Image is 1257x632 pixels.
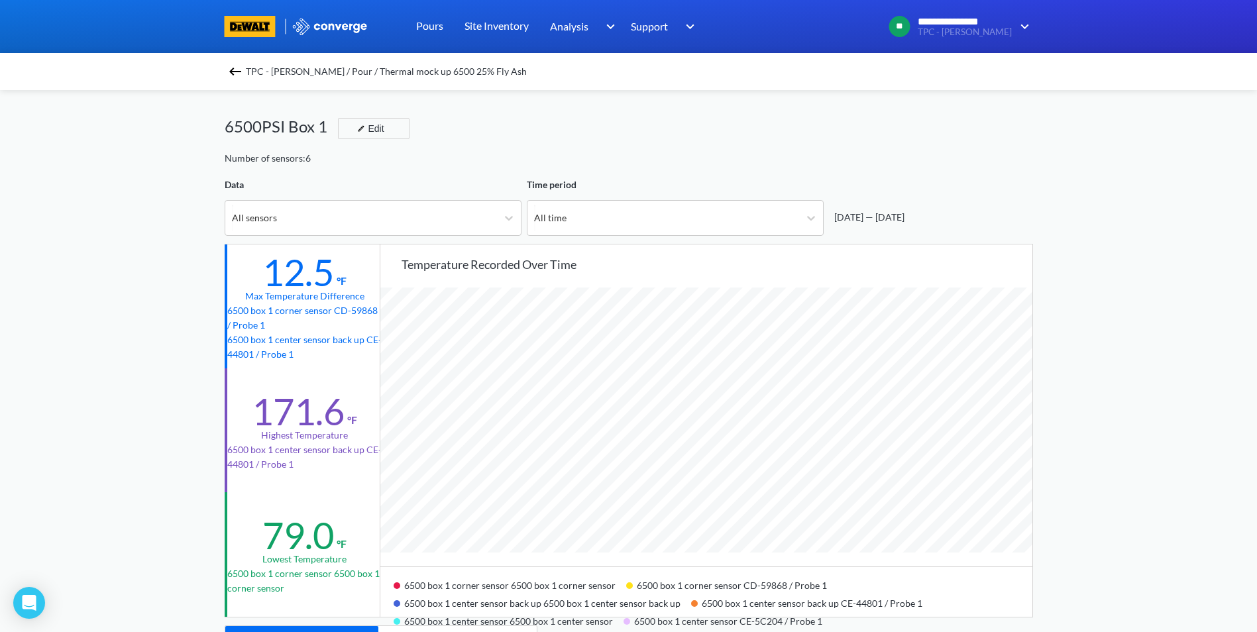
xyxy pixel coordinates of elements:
[245,289,364,303] div: Max temperature difference
[225,16,276,37] img: branding logo
[225,178,521,192] div: Data
[550,18,588,34] span: Analysis
[261,428,348,443] div: Highest temperature
[227,333,382,362] p: 6500 box 1 center sensor back up CE-44801 / Probe 1
[691,593,933,611] div: 6500 box 1 center sensor back up CE-44801 / Probe 1
[394,575,626,593] div: 6500 box 1 corner sensor 6500 box 1 corner sensor
[232,211,277,225] div: All sensors
[598,19,619,34] img: downArrow.svg
[227,443,382,472] p: 6500 box 1 center sensor back up CE-44801 / Probe 1
[394,593,691,611] div: 6500 box 1 center sensor back up 6500 box 1 center sensor back up
[246,62,527,81] span: TPC - [PERSON_NAME] / Pour / Thermal mock up 6500 25% Fly Ash
[225,114,338,139] div: 6500PSI Box 1
[624,611,833,629] div: 6500 box 1 center sensor CE-5C204 / Probe 1
[225,151,311,166] div: Number of sensors: 6
[262,552,347,566] div: Lowest temperature
[262,250,334,295] div: 12.5
[534,211,567,225] div: All time
[527,178,824,192] div: Time period
[357,125,365,132] img: edit-icon.svg
[338,118,410,139] button: Edit
[1012,19,1033,34] img: downArrow.svg
[252,389,345,434] div: 171.6
[402,255,1032,274] div: Temperature recorded over time
[227,303,382,333] p: 6500 box 1 corner sensor CD-59868 / Probe 1
[631,18,668,34] span: Support
[918,27,1012,37] span: TPC - [PERSON_NAME]
[13,587,45,619] div: Open Intercom Messenger
[262,513,334,558] div: 79.0
[227,566,382,596] p: 6500 box 1 corner sensor 6500 box 1 corner sensor
[225,16,292,37] a: branding logo
[394,611,624,629] div: 6500 box 1 center sensor 6500 box 1 center sensor
[227,64,243,79] img: backspace.svg
[677,19,698,34] img: downArrow.svg
[352,121,386,136] div: Edit
[626,575,838,593] div: 6500 box 1 corner sensor CD-59868 / Probe 1
[292,18,368,35] img: logo_ewhite.svg
[829,210,904,225] div: [DATE] — [DATE]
